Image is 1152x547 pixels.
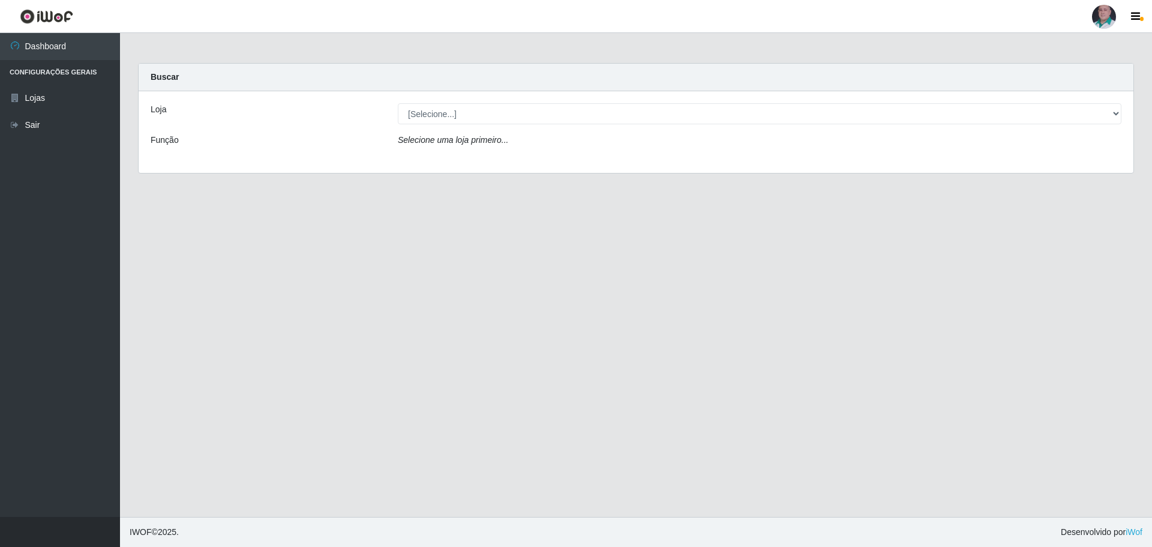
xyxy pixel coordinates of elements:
[130,527,152,537] span: IWOF
[151,72,179,82] strong: Buscar
[1061,526,1142,539] span: Desenvolvido por
[151,103,166,116] label: Loja
[398,135,508,145] i: Selecione uma loja primeiro...
[151,134,179,147] label: Função
[20,9,73,24] img: CoreUI Logo
[130,526,179,539] span: © 2025 .
[1126,527,1142,537] a: iWof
